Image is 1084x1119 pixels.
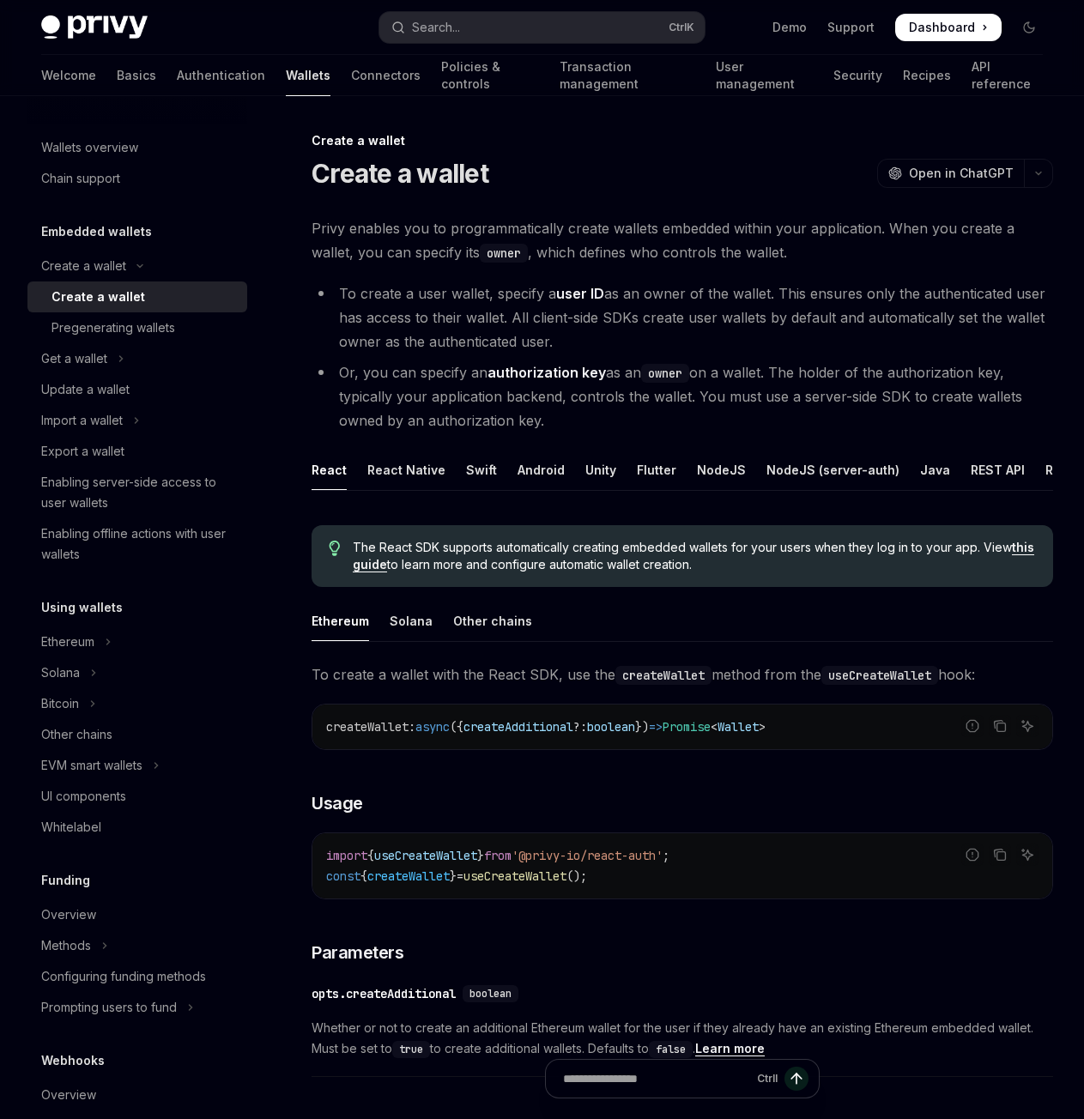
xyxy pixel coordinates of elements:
button: Toggle Import a wallet section [27,405,247,436]
div: React Native [367,450,445,490]
span: ?: [573,719,587,735]
span: Whether or not to create an additional Ethereum wallet for the user if they already have an exist... [312,1018,1053,1059]
div: Chain support [41,168,120,189]
div: Prompting users to fund [41,997,177,1018]
div: Unity [585,450,616,490]
span: { [360,868,367,884]
span: => [649,719,663,735]
a: Pregenerating wallets [27,312,247,343]
span: ({ [450,719,463,735]
div: EVM smart wallets [41,755,142,776]
a: Enabling offline actions with user wallets [27,518,247,570]
a: Security [833,55,882,96]
span: > [759,719,766,735]
a: Wallets overview [27,132,247,163]
a: API reference [972,55,1043,96]
span: } [477,848,484,863]
div: REST API [971,450,1025,490]
a: Overview [27,1080,247,1110]
div: Swift [466,450,497,490]
div: Update a wallet [41,379,130,400]
div: Create a wallet [312,132,1053,149]
span: To create a wallet with the React SDK, use the method from the hook: [312,662,1053,687]
code: true [392,1041,430,1058]
img: dark logo [41,15,148,39]
span: Promise [663,719,711,735]
div: Other chains [41,724,112,745]
button: Ask AI [1016,715,1039,737]
li: To create a user wallet, specify a as an owner of the wallet. This ensures only the authenticated... [312,281,1053,354]
div: Create a wallet [51,287,145,307]
div: Pregenerating wallets [51,318,175,338]
a: Chain support [27,163,247,194]
div: Java [920,450,950,490]
div: Export a wallet [41,441,124,462]
a: Other chains [27,719,247,750]
a: Learn more [695,1041,765,1056]
code: false [649,1041,693,1058]
div: Solana [41,662,80,683]
button: Report incorrect code [961,844,984,866]
button: Toggle Get a wallet section [27,343,247,374]
span: Open in ChatGPT [909,165,1014,182]
a: Overview [27,899,247,930]
a: Basics [117,55,156,96]
div: Search... [412,17,460,38]
code: owner [480,244,528,263]
strong: user ID [556,285,604,302]
button: Toggle Bitcoin section [27,688,247,719]
a: Recipes [903,55,951,96]
span: { [367,848,374,863]
span: (); [566,868,587,884]
a: Export a wallet [27,436,247,467]
code: useCreateWallet [821,666,938,685]
button: Open search [379,12,704,43]
code: createWallet [615,666,712,685]
h5: Embedded wallets [41,221,152,242]
div: Overview [41,904,96,925]
button: Toggle EVM smart wallets section [27,750,247,781]
div: Wallets overview [41,137,138,158]
span: : [409,719,415,735]
h1: Create a wallet [312,158,488,189]
div: Ethereum [41,632,94,652]
button: Report incorrect code [961,715,984,737]
div: Whitelabel [41,817,101,838]
div: NodeJS [697,450,746,490]
a: Transaction management [560,55,695,96]
span: async [415,719,450,735]
span: const [326,868,360,884]
code: owner [641,364,689,383]
div: Solana [390,601,433,641]
a: Welcome [41,55,96,96]
div: Other chains [453,601,532,641]
span: createAdditional [463,719,573,735]
span: }) [635,719,649,735]
button: Toggle Solana section [27,657,247,688]
div: Enabling server-side access to user wallets [41,472,237,513]
a: Wallets [286,55,330,96]
div: Import a wallet [41,410,123,431]
div: Configuring funding methods [41,966,206,987]
span: } [450,868,457,884]
h5: Using wallets [41,597,123,618]
div: Ethereum [312,601,369,641]
span: Usage [312,791,363,815]
span: Wallet [718,719,759,735]
a: Authentication [177,55,265,96]
div: Android [518,450,565,490]
span: = [457,868,463,884]
a: Whitelabel [27,812,247,843]
a: UI components [27,781,247,812]
span: Ctrl K [669,21,694,34]
h5: Webhooks [41,1050,105,1071]
input: Ask a question... [563,1060,750,1098]
a: Demo [772,19,807,36]
button: Open in ChatGPT [877,159,1024,188]
button: Toggle Methods section [27,930,247,961]
div: React [312,450,347,490]
li: Or, you can specify an as an on a wallet. The holder of the authorization key, typically your app... [312,360,1053,432]
div: opts.createAdditional [312,985,456,1002]
a: Dashboard [895,14,1002,41]
span: Dashboard [909,19,975,36]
